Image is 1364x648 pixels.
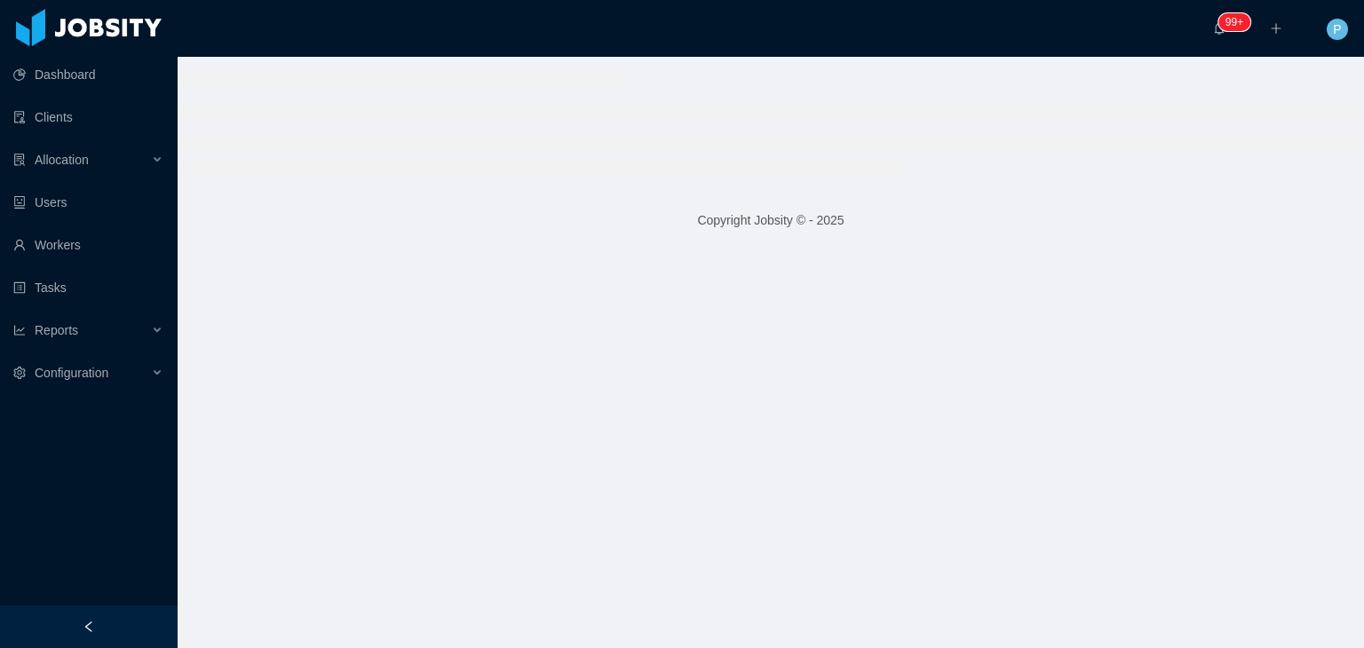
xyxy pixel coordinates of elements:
[13,99,163,135] a: icon: auditClients
[13,57,163,92] a: icon: pie-chartDashboard
[13,324,26,336] i: icon: line-chart
[178,190,1364,251] footer: Copyright Jobsity © - 2025
[13,154,26,166] i: icon: solution
[13,227,163,263] a: icon: userWorkers
[1218,13,1250,31] sup: 1720
[1333,19,1341,40] span: P
[13,367,26,379] i: icon: setting
[1270,22,1282,35] i: icon: plus
[13,270,163,305] a: icon: profileTasks
[35,153,89,167] span: Allocation
[1213,22,1225,35] i: icon: bell
[13,185,163,220] a: icon: robotUsers
[35,323,78,337] span: Reports
[35,366,108,380] span: Configuration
